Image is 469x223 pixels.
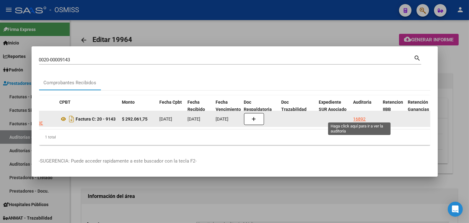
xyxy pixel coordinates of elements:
[448,202,463,217] div: Open Intercom Messenger
[188,100,205,112] span: Fecha Recibido
[406,96,431,123] datatable-header-cell: Retención Ganancias
[39,129,430,145] div: 1 total
[188,117,201,122] span: [DATE]
[353,100,372,105] span: Auditoria
[244,100,272,112] span: Doc Respaldatoria
[185,96,213,123] datatable-header-cell: Fecha Recibido
[242,96,279,123] datatable-header-cell: Doc Respaldatoria
[76,117,116,122] strong: Factura C: 20 - 9143
[383,100,403,112] span: Retencion IIBB
[319,100,347,112] span: Expediente SUR Asociado
[122,117,148,122] strong: $ 292.061,75
[279,96,317,123] datatable-header-cell: Doc Trazabilidad
[414,54,421,61] mat-icon: search
[408,100,429,112] span: Retención Ganancias
[57,96,120,123] datatable-header-cell: CPBT
[60,100,71,105] span: CPBT
[157,96,185,123] datatable-header-cell: Fecha Cpbt
[216,100,241,112] span: Fecha Vencimiento
[381,96,406,123] datatable-header-cell: Retencion IIBB
[317,96,351,123] datatable-header-cell: Expediente SUR Asociado
[216,117,229,122] span: [DATE]
[213,96,242,123] datatable-header-cell: Fecha Vencimiento
[160,117,172,122] span: [DATE]
[44,79,97,86] div: Comprobantes Recibidos
[68,114,76,124] i: Descargar documento
[122,100,135,105] span: Monto
[39,158,430,165] p: -SUGERENCIA: Puede acceder rapidamente a este buscador con la tecla F2-
[160,100,182,105] span: Fecha Cpbt
[351,96,381,123] datatable-header-cell: Auditoria
[282,100,307,112] span: Doc Trazabilidad
[353,116,366,123] div: 16892
[120,96,157,123] datatable-header-cell: Monto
